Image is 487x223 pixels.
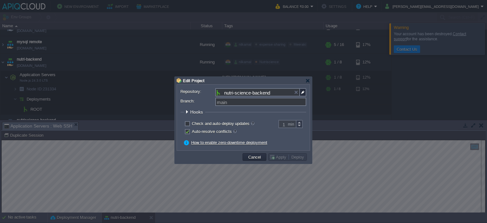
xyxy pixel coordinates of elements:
[288,120,295,128] div: min
[190,109,205,115] span: Hooks
[246,154,263,160] button: Cancel
[289,154,306,160] button: Deploy
[192,121,255,126] label: Check and auto-deploy updates
[180,88,215,95] label: Repository:
[269,154,288,160] button: Apply
[192,129,237,134] label: Auto-resolve conflicts
[180,98,215,104] label: Branch:
[191,140,267,145] a: How to enable zero-downtime deployment
[183,78,205,83] span: Edit Project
